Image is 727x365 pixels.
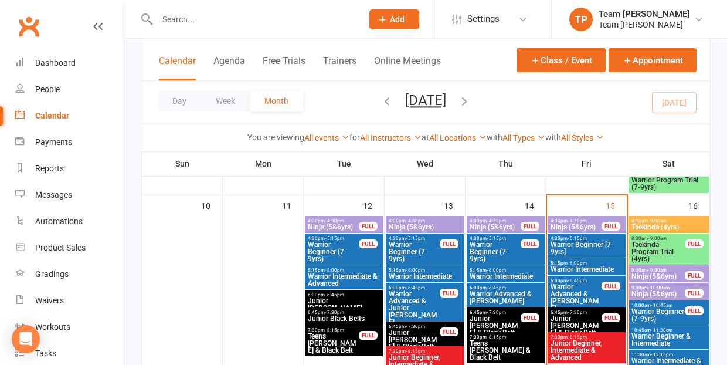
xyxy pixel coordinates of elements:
[307,224,359,231] span: Ninja (5&6yrs)
[307,333,359,354] span: Teens [PERSON_NAME] & Black Belt
[569,8,593,31] div: TP
[685,239,704,248] div: FULL
[429,133,487,143] a: All Locations
[158,90,201,111] button: Day
[325,236,344,241] span: - 5:15pm
[323,55,356,80] button: Trainers
[550,236,623,241] span: 4:30pm
[568,218,587,224] span: - 4:30pm
[631,177,706,191] span: Warrior Program Trial (7-9yrs)
[359,239,378,248] div: FULL
[599,9,689,19] div: Team [PERSON_NAME]
[487,285,506,290] span: - 6:45pm
[545,133,561,142] strong: with
[467,6,500,32] span: Settings
[223,151,304,176] th: Mon
[390,15,405,24] span: Add
[369,9,419,29] button: Add
[469,290,542,305] span: Warrior Advanced & [PERSON_NAME]
[487,268,506,273] span: - 6:00pm
[325,310,344,315] span: - 7:30pm
[550,340,623,361] span: Junior Beginner, Intermediate & Advanced
[15,182,124,208] a: Messages
[159,55,196,80] button: Calendar
[201,195,222,215] div: 10
[568,261,587,266] span: - 6:00pm
[325,218,344,224] span: - 4:30pm
[307,310,381,315] span: 6:45pm
[307,273,381,287] span: Warrior Intermediate & Advanced
[469,310,521,315] span: 6:45pm
[631,273,685,280] span: Ninja (5&6yrs)
[631,285,685,290] span: 9:30am
[385,151,466,176] th: Wed
[15,156,124,182] a: Reports
[15,314,124,340] a: Workouts
[325,292,344,298] span: - 6:45pm
[15,76,124,103] a: People
[487,236,506,241] span: - 5:15pm
[35,58,76,67] div: Dashboard
[469,334,542,340] span: 7:30pm
[602,282,620,290] div: FULL
[631,290,685,298] span: Ninja (5&6yrs)
[502,133,545,143] a: All Types
[568,236,587,241] span: - 5:15pm
[651,327,672,333] span: - 11:30am
[250,90,303,111] button: Month
[685,306,704,315] div: FULL
[651,352,673,357] span: - 12:15pm
[444,195,465,215] div: 13
[35,269,69,279] div: Gradings
[35,349,56,358] div: Tasks
[651,303,672,308] span: - 10:45am
[406,218,425,224] span: - 4:30pm
[631,333,706,347] span: Warrior Beginner & Intermediate
[406,324,425,329] span: - 7:30pm
[35,111,69,120] div: Calendar
[422,133,429,142] strong: at
[606,195,627,215] div: 15
[307,327,359,333] span: 7:30pm
[521,313,539,322] div: FULL
[631,303,685,308] span: 10:00am
[648,285,670,290] span: - 10:00am
[469,273,542,280] span: Warrior Intermediate
[568,310,587,315] span: - 7:30pm
[363,195,384,215] div: 12
[388,218,461,224] span: 4:00pm
[35,164,64,173] div: Reports
[35,85,60,94] div: People
[609,48,697,72] button: Appointment
[304,133,349,143] a: All events
[15,208,124,235] a: Automations
[631,241,685,262] span: Taekinda Program Trial (4yrs)
[374,55,441,80] button: Online Meetings
[487,310,506,315] span: - 7:30pm
[388,241,440,262] span: Warrior Beginner (7-9yrs)
[201,90,250,111] button: Week
[282,195,303,215] div: 11
[388,290,440,326] span: Warrior Advanced & Junior [PERSON_NAME]
[35,243,86,252] div: Product Sales
[388,349,461,354] span: 7:30pm
[15,261,124,288] a: Gradings
[307,315,381,322] span: Junior Black Belts
[631,327,706,333] span: 10:45am
[349,133,360,142] strong: for
[35,322,70,332] div: Workouts
[388,268,461,273] span: 5:15pm
[469,218,521,224] span: 4:00pm
[469,241,521,262] span: Warrior Beginner (7-9yrs)
[360,133,422,143] a: All Instructors
[599,19,689,30] div: Team [PERSON_NAME]
[307,298,381,312] span: Junior [PERSON_NAME]
[142,151,223,176] th: Sun
[631,218,706,224] span: 8:30am
[550,283,602,312] span: Warrior Advanced & [PERSON_NAME]
[388,236,440,241] span: 4:30pm
[631,352,706,357] span: 11:30am
[307,218,359,224] span: 4:00pm
[388,324,440,329] span: 6:45pm
[631,236,685,241] span: 8:30am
